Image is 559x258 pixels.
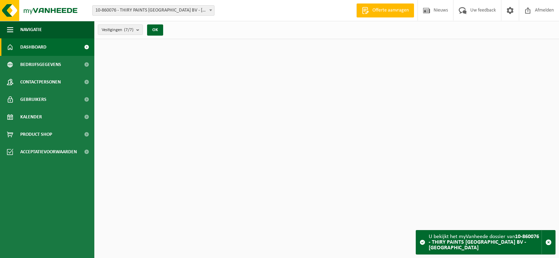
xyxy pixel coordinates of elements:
[102,25,133,35] span: Vestigingen
[20,91,46,108] span: Gebruikers
[20,21,42,38] span: Navigatie
[429,234,539,251] strong: 10-860076 - THIRY PAINTS [GEOGRAPHIC_DATA] BV - [GEOGRAPHIC_DATA]
[356,3,414,17] a: Offerte aanvragen
[20,38,46,56] span: Dashboard
[92,5,215,16] span: 10-860076 - THIRY PAINTS OOST-VLAANDEREN BV - MECHELEN
[20,108,42,126] span: Kalender
[3,243,117,258] iframe: chat widget
[147,24,163,36] button: OK
[429,230,542,254] div: U bekijkt het myVanheede dossier van
[98,24,143,35] button: Vestigingen(7/7)
[124,28,133,32] count: (7/7)
[20,73,61,91] span: Contactpersonen
[371,7,411,14] span: Offerte aanvragen
[20,56,61,73] span: Bedrijfsgegevens
[93,6,214,15] span: 10-860076 - THIRY PAINTS OOST-VLAANDEREN BV - MECHELEN
[20,126,52,143] span: Product Shop
[20,143,77,161] span: Acceptatievoorwaarden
